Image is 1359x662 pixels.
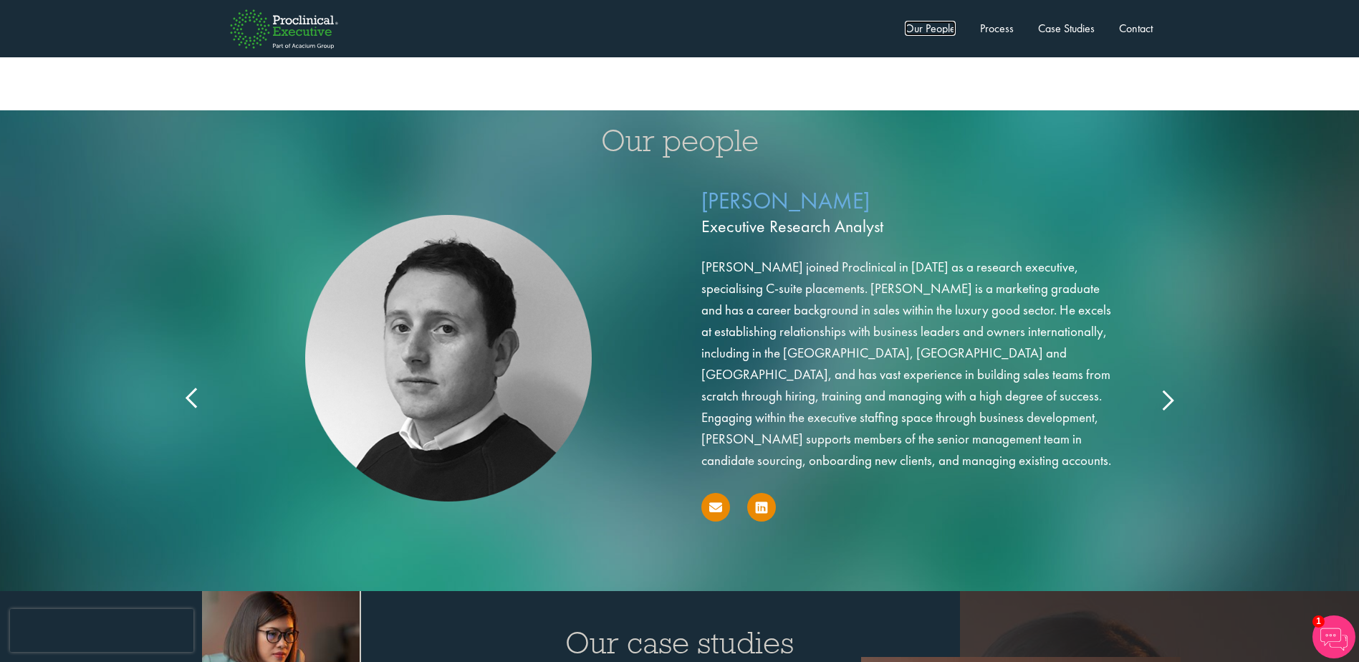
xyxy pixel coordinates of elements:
[1312,615,1355,658] img: Chatbot
[905,21,956,36] a: Our People
[701,214,1120,239] span: Executive Research Analyst
[1119,21,1153,36] a: Contact
[701,185,1120,242] p: [PERSON_NAME]
[10,609,193,652] iframe: reCAPTCHA
[980,21,1014,36] a: Process
[1038,21,1095,36] a: Case Studies
[701,256,1120,471] p: [PERSON_NAME] joined Proclinical in [DATE] as a research executive, specialising C-suite placemen...
[305,215,592,502] img: Aubrey Gray
[1312,615,1325,628] span: 1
